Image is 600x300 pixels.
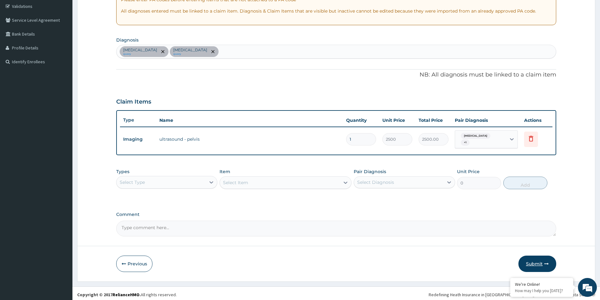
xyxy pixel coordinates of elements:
h3: Claim Items [116,99,151,105]
p: [MEDICAL_DATA] [123,48,157,53]
img: d_794563401_company_1708531726252_794563401 [12,31,26,47]
div: Minimize live chat window [103,3,118,18]
th: Quantity [343,114,379,127]
label: Diagnosis [116,37,139,43]
div: We're Online! [515,281,569,287]
label: Types [116,169,129,174]
th: Name [156,114,343,127]
th: Unit Price [379,114,415,127]
span: [MEDICAL_DATA] [461,133,490,139]
button: Submit [518,256,556,272]
th: Type [120,114,156,126]
label: Pair Diagnosis [354,168,386,175]
div: Chat with us now [33,35,106,43]
th: Pair Diagnosis [452,114,521,127]
strong: Copyright © 2017 . [77,292,141,297]
button: Add [503,177,547,189]
span: remove selection option [160,49,166,54]
label: Comment [116,212,556,217]
label: Unit Price [457,168,480,175]
label: Item [220,168,230,175]
span: We're online! [37,79,87,143]
td: ultrasound - pelvis [156,133,343,145]
button: Previous [116,256,152,272]
td: Imaging [120,133,156,145]
th: Actions [521,114,552,127]
a: RelianceHMO [112,292,140,297]
p: NB: All diagnosis must be linked to a claim item [116,71,556,79]
div: Select Type [120,179,145,185]
small: query [123,53,157,56]
p: How may I help you today? [515,288,569,293]
span: remove selection option [210,49,216,54]
small: query [173,53,207,56]
p: All diagnoses entered must be linked to a claim item. Diagnosis & Claim Items that are visible bu... [121,8,551,14]
th: Total Price [415,114,452,127]
p: [MEDICAL_DATA] [173,48,207,53]
div: Redefining Heath Insurance in [GEOGRAPHIC_DATA] using Telemedicine and Data Science! [429,292,595,298]
textarea: Type your message and hit 'Enter' [3,172,120,194]
div: Select Diagnosis [357,179,394,185]
span: + 1 [461,139,470,146]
